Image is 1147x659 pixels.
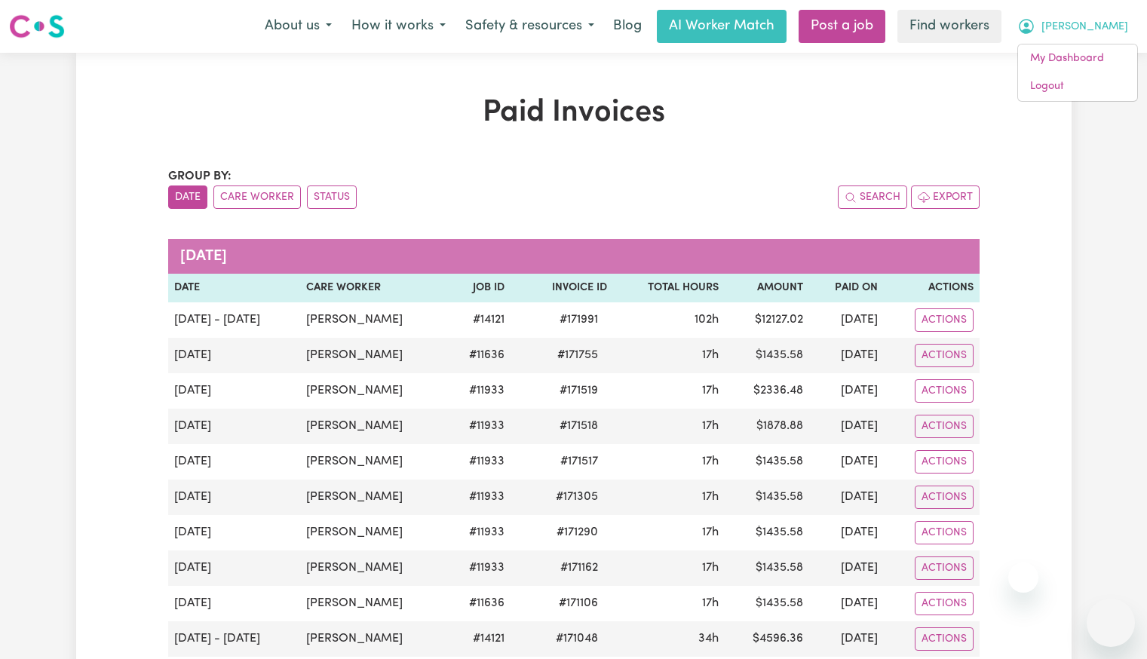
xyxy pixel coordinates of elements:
button: sort invoices by date [168,185,207,209]
td: [DATE] [168,480,300,515]
span: Group by: [168,170,232,182]
button: sort invoices by care worker [213,185,301,209]
td: [DATE] [168,515,300,550]
caption: [DATE] [168,239,980,274]
span: 17 hours [702,385,719,397]
td: [PERSON_NAME] [300,338,446,373]
td: [PERSON_NAME] [300,444,446,480]
td: [DATE] [809,621,883,657]
button: Actions [915,450,974,474]
td: $ 1435.58 [725,550,809,586]
span: # 171162 [551,559,607,577]
td: [DATE] [809,480,883,515]
th: Total Hours [613,274,725,302]
iframe: Button to launch messaging window [1087,599,1135,647]
button: Safety & resources [455,11,604,42]
span: 17 hours [702,526,719,538]
td: # 11636 [446,586,511,621]
span: # 171519 [550,382,607,400]
a: My Dashboard [1018,44,1137,73]
td: # 11933 [446,444,511,480]
button: sort invoices by paid status [307,185,357,209]
img: Careseekers logo [9,13,65,40]
td: # 14121 [446,621,511,657]
td: # 11933 [446,480,511,515]
td: [DATE] [809,373,883,409]
td: $ 2336.48 [725,373,809,409]
button: Actions [915,627,974,651]
span: # 171048 [547,630,607,648]
td: [PERSON_NAME] [300,621,446,657]
td: $ 4596.36 [725,621,809,657]
td: [DATE] [809,302,883,338]
td: $ 1435.58 [725,338,809,373]
th: Date [168,274,300,302]
button: How it works [342,11,455,42]
span: # 171290 [547,523,607,541]
span: # 171755 [548,346,607,364]
td: # 14121 [446,302,511,338]
td: [DATE] [809,338,883,373]
button: Export [911,185,980,209]
td: # 11636 [446,338,511,373]
td: [PERSON_NAME] [300,409,446,444]
td: [DATE] [809,550,883,586]
td: [DATE] - [DATE] [168,621,300,657]
a: Careseekers logo [9,9,65,44]
button: Actions [915,308,974,332]
button: Actions [915,592,974,615]
a: Logout [1018,72,1137,101]
th: Job ID [446,274,511,302]
span: 17 hours [702,562,719,574]
span: 17 hours [702,420,719,432]
td: [PERSON_NAME] [300,373,446,409]
td: [DATE] - [DATE] [168,302,300,338]
span: 34 hours [698,633,719,645]
td: [DATE] [168,444,300,480]
td: # 11933 [446,515,511,550]
button: My Account [1007,11,1138,42]
h1: Paid Invoices [168,95,980,131]
td: # 11933 [446,409,511,444]
span: 17 hours [702,455,719,467]
td: [DATE] [809,409,883,444]
td: [DATE] [809,444,883,480]
td: [DATE] [168,338,300,373]
span: # 171305 [547,488,607,506]
td: [PERSON_NAME] [300,586,446,621]
button: Actions [915,556,974,580]
a: AI Worker Match [657,10,787,43]
span: 17 hours [702,597,719,609]
th: Actions [884,274,980,302]
td: [DATE] [168,586,300,621]
th: Care Worker [300,274,446,302]
td: $ 1435.58 [725,480,809,515]
button: Actions [915,486,974,509]
td: # 11933 [446,550,511,586]
span: 17 hours [702,491,719,503]
span: 102 hours [695,314,719,326]
td: [PERSON_NAME] [300,550,446,586]
td: [DATE] [168,550,300,586]
td: $ 1435.58 [725,515,809,550]
button: Search [838,185,907,209]
td: $ 1435.58 [725,444,809,480]
span: # 171517 [551,452,607,470]
td: [DATE] [809,515,883,550]
td: $ 1878.88 [725,409,809,444]
th: Amount [725,274,809,302]
td: [DATE] [809,586,883,621]
span: # 171991 [550,311,607,329]
span: # 171518 [550,417,607,435]
span: 17 hours [702,349,719,361]
button: Actions [915,379,974,403]
iframe: Close message [1008,562,1038,593]
span: [PERSON_NAME] [1041,19,1128,35]
th: Invoice ID [511,274,613,302]
a: Find workers [897,10,1001,43]
td: $ 12127.02 [725,302,809,338]
td: $ 1435.58 [725,586,809,621]
button: Actions [915,415,974,438]
a: Post a job [799,10,885,43]
a: Blog [604,10,651,43]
